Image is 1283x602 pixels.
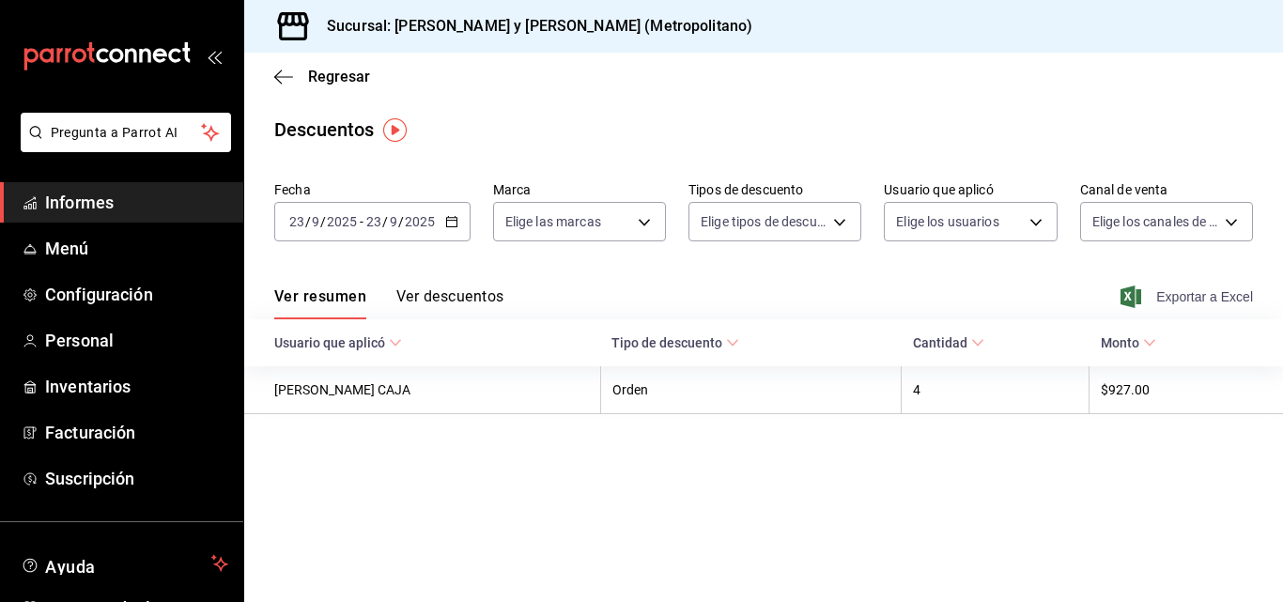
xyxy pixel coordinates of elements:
font: Fecha [274,182,311,197]
font: Facturación [45,423,135,442]
span: Monto [1101,334,1156,350]
font: Cantidad [913,336,967,351]
button: abrir_cajón_menú [207,49,222,64]
img: Marcador de información sobre herramientas [383,118,407,142]
input: -- [389,214,398,229]
font: Descuentos [274,118,374,141]
font: Elige los usuarios [896,214,998,229]
font: Exportar a Excel [1156,289,1253,304]
font: Ver resumen [274,287,366,305]
font: / [320,214,326,229]
font: Tipo de descuento [611,336,722,351]
a: Pregunta a Parrot AI [13,136,231,156]
font: Tipos de descuento [688,182,803,197]
span: Usuario que aplicó [274,334,402,350]
font: $927.00 [1101,383,1150,398]
span: Tipo de descuento [611,334,739,350]
font: Ayuda [45,557,96,577]
input: ---- [404,214,436,229]
button: Regresar [274,68,370,85]
input: -- [365,214,382,229]
font: Ver descuentos [396,287,503,305]
font: / [382,214,388,229]
button: Exportar a Excel [1124,286,1253,308]
font: Informes [45,193,114,212]
div: pestañas de navegación [274,286,503,319]
input: -- [288,214,305,229]
font: Sucursal: [PERSON_NAME] y [PERSON_NAME] (Metropolitano) [327,17,752,35]
font: 4 [913,383,920,398]
font: - [360,214,363,229]
font: [PERSON_NAME] CAJA [274,383,410,398]
font: Canal de venta [1080,182,1168,197]
span: Cantidad [913,334,984,350]
font: Pregunta a Parrot AI [51,125,178,140]
font: / [305,214,311,229]
font: Suscripción [45,469,134,488]
input: -- [311,214,320,229]
font: Configuración [45,285,153,304]
input: ---- [326,214,358,229]
font: Regresar [308,68,370,85]
font: Usuario que aplicó [274,336,385,351]
font: Orden [612,383,648,398]
font: Menú [45,239,89,258]
font: Elige los canales de venta [1092,214,1243,229]
font: Usuario que aplicó [884,182,993,197]
font: Marca [493,182,532,197]
font: Inventarios [45,377,131,396]
font: Elige tipos de descuento [701,214,843,229]
button: Pregunta a Parrot AI [21,113,231,152]
font: Elige las marcas [505,214,601,229]
font: / [398,214,404,229]
font: Monto [1101,336,1139,351]
font: Personal [45,331,114,350]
